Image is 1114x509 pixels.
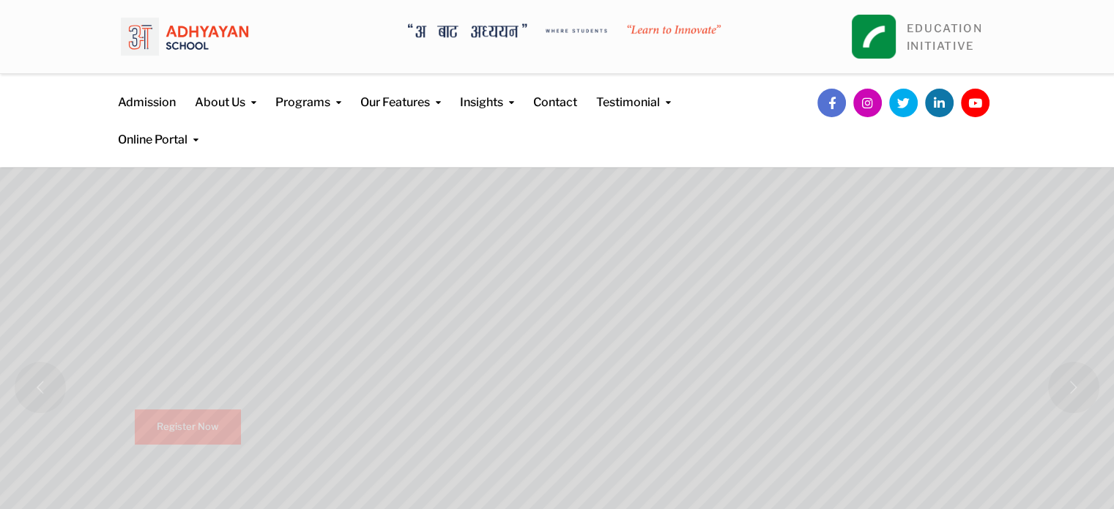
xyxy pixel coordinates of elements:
[195,74,256,111] a: About Us
[121,11,248,62] img: logo
[533,74,577,111] a: Contact
[460,74,514,111] a: Insights
[118,74,176,111] a: Admission
[135,409,240,444] a: Register Now
[275,74,341,111] a: Programs
[852,15,896,59] img: square_leapfrog
[118,111,198,149] a: Online Portal
[596,74,671,111] a: Testimonial
[907,22,982,53] a: EDUCATIONINITIATIVE
[360,74,441,111] a: Our Features
[408,23,721,38] img: A Bata Adhyayan where students learn to Innovate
